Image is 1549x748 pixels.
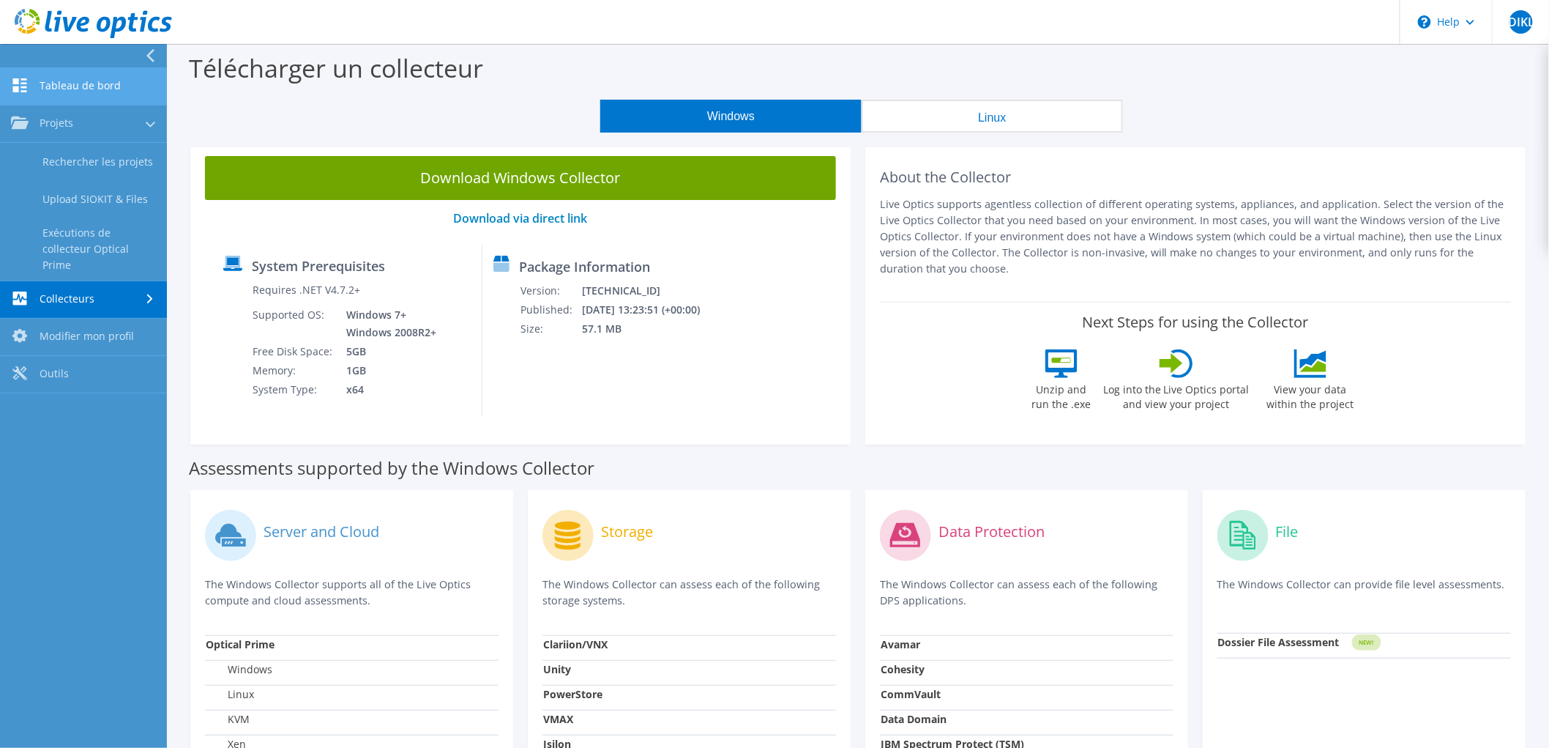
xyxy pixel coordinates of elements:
td: Windows 7+ Windows 2008R2+ [335,306,439,342]
label: Server and Cloud [264,525,379,539]
strong: Clariion/VNX [543,637,608,651]
td: Size: [520,319,581,338]
p: The Windows Collector can assess each of the following storage systems. [542,577,836,609]
button: Linux [862,100,1123,133]
td: System Type: [252,380,335,399]
label: Data Protection [938,525,1045,539]
td: [DATE] 13:23:51 (+00:00) [581,300,719,319]
span: KLDIKLDI [1509,10,1533,34]
label: Unzip and run the .exe [1028,378,1095,412]
td: Memory: [252,361,335,380]
label: Requires .NET V4.7.2+ [253,283,360,297]
label: KVM [206,712,250,727]
strong: Avamar [881,637,920,651]
label: System Prerequisites [252,259,385,273]
p: Live Optics supports agentless collection of different operating systems, appliances, and applica... [880,196,1511,277]
td: 57.1 MB [581,319,719,338]
label: Log into the Live Optics portal and view your project [1102,378,1250,412]
strong: Unity [543,662,571,676]
label: Next Steps for using the Collector [1083,314,1309,331]
p: The Windows Collector can assess each of the following DPS applications. [880,577,1173,609]
label: View your data within the project [1258,378,1363,412]
h2: About the Collector [880,169,1511,186]
a: Download via direct link [454,210,588,226]
p: The Windows Collector can provide file level assessments. [1217,577,1511,607]
strong: Optical Prime [206,637,275,651]
td: 5GB [335,342,439,361]
label: File [1276,525,1299,539]
strong: Cohesity [881,662,925,676]
label: Télécharger un collecteur [189,51,483,85]
strong: VMAX [543,712,573,726]
strong: CommVault [881,687,941,701]
td: Free Disk Space: [252,342,335,361]
strong: Dossier File Assessment [1218,635,1340,649]
label: Storage [601,525,653,539]
button: Windows [600,100,862,133]
td: 1GB [335,361,439,380]
a: Download Windows Collector [205,156,836,200]
td: x64 [335,380,439,399]
p: The Windows Collector supports all of the Live Optics compute and cloud assessments. [205,577,499,609]
strong: Data Domain [881,712,947,726]
label: Windows [206,662,272,677]
strong: PowerStore [543,687,602,701]
label: Linux [206,687,254,702]
tspan: NEW! [1359,639,1374,647]
td: [TECHNICAL_ID] [581,281,719,300]
svg: \n [1418,15,1431,29]
td: Published: [520,300,581,319]
label: Package Information [519,259,650,274]
td: Version: [520,281,581,300]
label: Assessments supported by the Windows Collector [189,461,594,475]
td: Supported OS: [252,306,335,342]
